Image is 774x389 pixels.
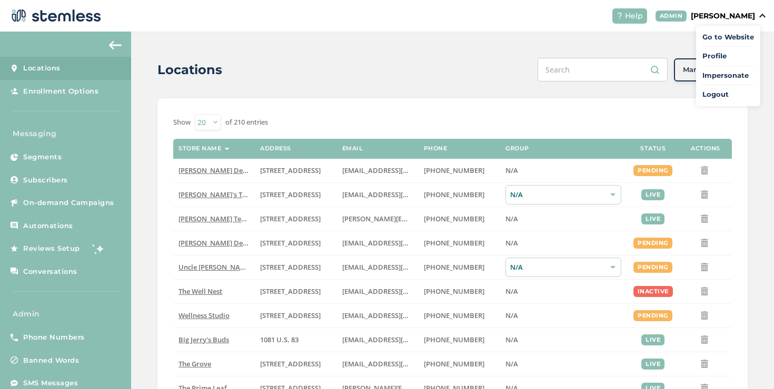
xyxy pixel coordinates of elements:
span: [PHONE_NUMBER] [424,166,484,175]
span: [STREET_ADDRESS] [260,262,321,272]
label: arman91488@gmail.com [342,239,413,248]
label: 1081 U.S. 83 [260,335,331,344]
label: (818) 561-0790 [424,166,495,175]
label: vmrobins@gmail.com [342,287,413,296]
span: [STREET_ADDRESS] [260,214,321,223]
span: The Grove [178,359,211,368]
span: [STREET_ADDRESS] [260,238,321,248]
span: Uncle [PERSON_NAME]’s King Circle [178,262,293,272]
span: Locations [23,63,61,74]
span: [PERSON_NAME]'s Test Store [178,190,271,199]
span: [EMAIL_ADDRESS][DOMAIN_NAME] [342,335,457,344]
label: 1005 4th Avenue [260,287,331,296]
div: N/A [505,185,621,204]
a: Logout [702,89,754,100]
label: 123 East Main Street [260,190,331,199]
label: Address [260,145,291,152]
button: Manage Groups [674,58,748,81]
span: Conversations [23,267,77,277]
span: [PHONE_NUMBER] [424,262,484,272]
span: [EMAIL_ADDRESS][DOMAIN_NAME] [342,311,457,320]
h2: Locations [157,60,222,79]
span: [EMAIL_ADDRESS][DOMAIN_NAME] [342,359,457,368]
div: pending [633,238,672,249]
div: ADMIN [656,11,687,22]
label: Group [505,145,529,152]
span: Subscribers [23,175,68,186]
span: [EMAIL_ADDRESS][DOMAIN_NAME] [342,286,457,296]
iframe: Chat Widget [721,339,774,389]
span: Segments [23,152,62,162]
label: 5241 Center Boulevard [260,214,331,223]
img: glitter-stars-b7820f95.gif [88,238,109,259]
span: Reviews Setup [23,243,80,254]
label: 123 Main Street [260,311,331,320]
label: Wellness Studio [178,311,250,320]
span: [EMAIL_ADDRESS][DOMAIN_NAME] [342,238,457,248]
span: Big Jerry's Buds [178,335,229,344]
span: Manage Groups [683,65,739,75]
span: [STREET_ADDRESS] [260,166,321,175]
label: Email [342,145,363,152]
label: Brian's Test Store [178,190,250,199]
label: (580) 539-1118 [424,335,495,344]
label: N/A [505,360,621,368]
label: Swapnil Test store [178,214,250,223]
span: Help [625,11,643,22]
span: [PHONE_NUMBER] [424,214,484,223]
label: Uncle Herb’s King Circle [178,263,250,272]
label: (907) 330-7833 [424,263,495,272]
label: Store name [178,145,221,152]
div: pending [633,165,672,176]
label: christian@uncleherbsak.com [342,263,413,272]
span: Impersonate [702,70,754,81]
label: of 210 entries [225,117,268,128]
label: Hazel Delivery 4 [178,239,250,248]
span: [PHONE_NUMBER] [424,238,484,248]
label: The Grove [178,360,250,368]
span: 1081 U.S. 83 [260,335,299,344]
label: vmrobins@gmail.com [342,311,413,320]
label: N/A [505,335,621,344]
span: [PERSON_NAME] Test store [178,214,265,223]
th: Actions [679,139,732,159]
div: N/A [505,258,621,277]
span: [STREET_ADDRESS] [260,286,321,296]
label: 17523 Ventura Boulevard [260,239,331,248]
label: N/A [505,311,621,320]
label: Status [640,145,666,152]
p: [PERSON_NAME] [691,11,755,22]
span: [EMAIL_ADDRESS][DOMAIN_NAME] [342,262,457,272]
div: pending [633,262,672,273]
label: brianashen@gmail.com [342,190,413,199]
img: icon-sort-1e1d7615.svg [224,148,230,150]
label: N/A [505,287,621,296]
label: (269) 929-8463 [424,287,495,296]
span: Banned Words [23,355,79,366]
a: Profile [702,51,754,62]
span: Wellness Studio [178,311,230,320]
div: pending [633,310,672,321]
img: icon_down-arrow-small-66adaf34.svg [759,14,766,18]
span: Enrollment Options [23,86,98,97]
label: (818) 561-0790 [424,239,495,248]
div: live [641,189,664,200]
span: [PHONE_NUMBER] [424,190,484,199]
span: Automations [23,221,73,231]
span: [EMAIL_ADDRESS][DOMAIN_NAME] [342,166,457,175]
label: swapnil@stemless.co [342,214,413,223]
label: 209 King Circle [260,263,331,272]
img: icon-help-white-03924b79.svg [617,13,623,19]
label: Phone [424,145,448,152]
label: Big Jerry's Buds [178,335,250,344]
span: [STREET_ADDRESS] [260,190,321,199]
span: The Well Nest [178,286,222,296]
img: icon-arrow-back-accent-c549486e.svg [109,41,122,49]
span: [STREET_ADDRESS] [260,311,321,320]
label: N/A [505,166,621,175]
span: [PERSON_NAME] Delivery [178,166,261,175]
div: inactive [633,286,673,297]
span: [PHONE_NUMBER] [424,335,484,344]
span: [PERSON_NAME] Delivery 4 [178,238,266,248]
label: (503) 332-4545 [424,214,495,223]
